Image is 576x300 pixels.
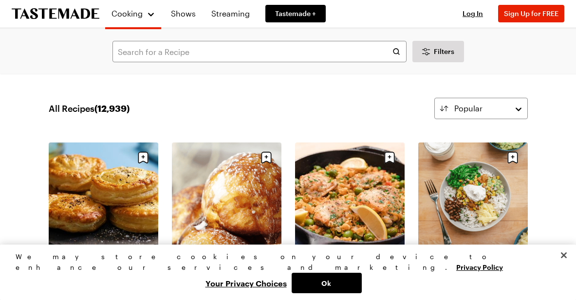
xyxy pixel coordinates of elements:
span: Log In [463,9,483,18]
div: We may store cookies on your device to enhance our services and marketing. [16,251,552,273]
button: Desktop filters [412,41,464,62]
span: Sign Up for FREE [504,9,558,18]
a: To Tastemade Home Page [12,8,99,19]
span: Popular [454,103,483,114]
a: Tastemade + [265,5,326,22]
button: Save recipe [257,148,276,167]
button: Save recipe [503,148,522,167]
span: ( 12,939 ) [94,103,130,114]
a: More information about your privacy, opens in a new tab [456,262,503,271]
button: Close [553,245,575,266]
button: Sign Up for FREE [498,5,564,22]
button: Cooking [111,4,155,23]
span: Tastemade + [275,9,316,18]
span: Filters [434,47,454,56]
div: Privacy [16,251,552,293]
input: Search for a Recipe [112,41,407,62]
button: Save recipe [380,148,399,167]
button: Your Privacy Choices [201,273,292,293]
button: Ok [292,273,362,293]
button: Save recipe [134,148,152,167]
button: Log In [453,9,492,18]
span: All Recipes [49,102,130,115]
span: Cooking [111,9,143,18]
button: Popular [434,98,528,119]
